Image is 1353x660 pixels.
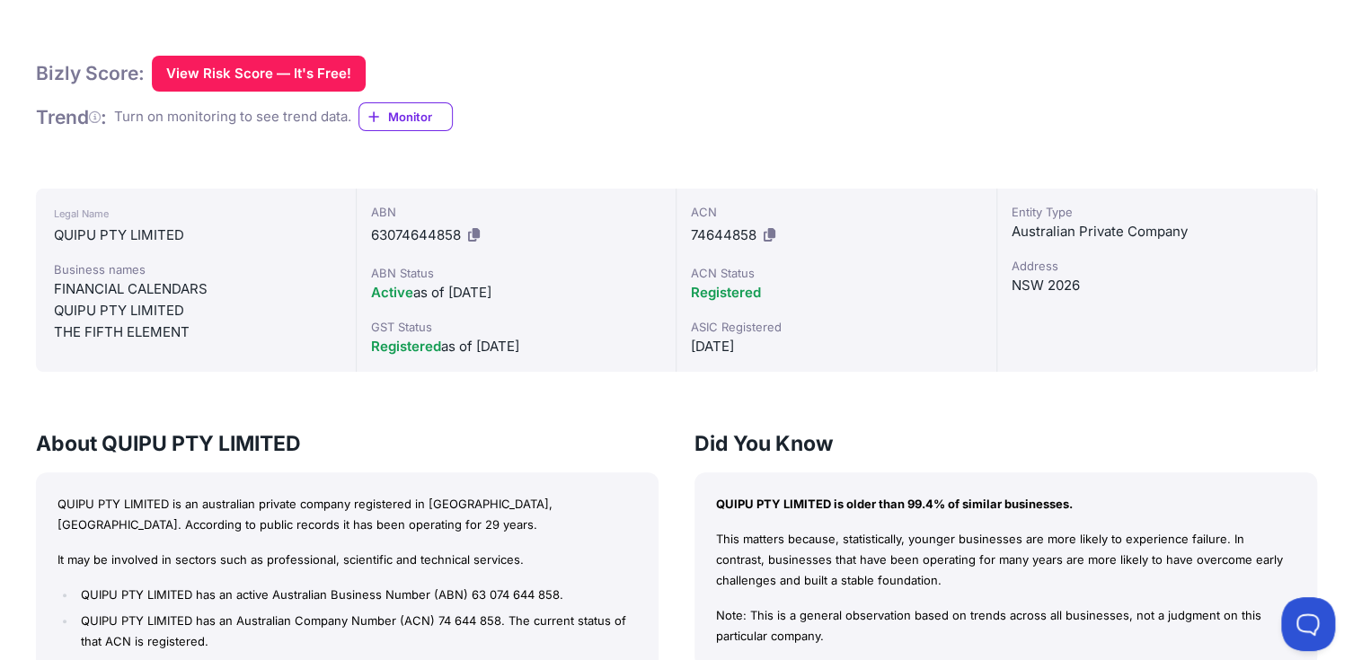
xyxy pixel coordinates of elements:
p: QUIPU PTY LIMITED is older than 99.4% of similar businesses. [716,494,1296,515]
p: It may be involved in sectors such as professional, scientific and technical services. [57,550,637,570]
li: QUIPU PTY LIMITED has an active Australian Business Number (ABN) 63 074 644 858. [76,585,637,605]
div: ABN [371,203,662,221]
div: as of [DATE] [371,282,662,304]
div: Legal Name [54,203,338,224]
li: QUIPU PTY LIMITED has an Australian Company Number (ACN) 74 644 858. The current status of that A... [76,611,637,652]
button: View Risk Score — It's Free! [152,56,366,92]
div: THE FIFTH ELEMENT [54,321,338,343]
iframe: Toggle Customer Support [1281,597,1335,651]
div: ACN Status [691,264,982,282]
div: NSW 2026 [1012,275,1303,296]
span: Registered [371,338,441,355]
div: Turn on monitoring to see trend data. [114,107,351,128]
h1: Trend : [36,105,107,129]
span: 63074644858 [371,226,461,243]
div: as of [DATE] [371,336,662,357]
span: Monitor [388,108,452,126]
div: QUIPU PTY LIMITED [54,224,338,246]
div: ASIC Registered [691,318,982,336]
span: Registered [691,284,761,301]
p: Note: This is a general observation based on trends across all businesses, not a judgment on this... [716,605,1296,647]
h1: Bizly Score: [36,61,145,85]
div: Business names [54,260,338,278]
h3: Did You Know [694,429,1317,458]
span: 74644858 [691,226,756,243]
div: QUIPU PTY LIMITED [54,300,338,321]
p: QUIPU PTY LIMITED is an australian private company registered in [GEOGRAPHIC_DATA], [GEOGRAPHIC_D... [57,494,637,535]
p: This matters because, statistically, younger businesses are more likely to experience failure. In... [716,529,1296,590]
a: Monitor [358,102,453,131]
div: Australian Private Company [1012,221,1303,242]
div: Address [1012,257,1303,275]
h3: About QUIPU PTY LIMITED [36,429,659,458]
div: ACN [691,203,982,221]
span: Active [371,284,413,301]
div: ABN Status [371,264,662,282]
div: Entity Type [1012,203,1303,221]
div: [DATE] [691,336,982,357]
div: FINANCIAL CALENDARS [54,278,338,300]
div: GST Status [371,318,662,336]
